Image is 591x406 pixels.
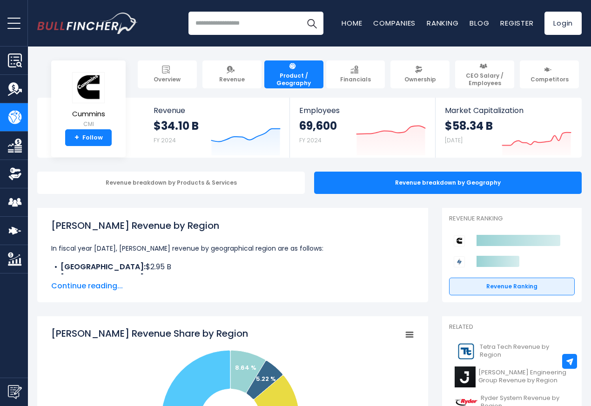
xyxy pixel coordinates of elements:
[449,215,575,223] p: Revenue Ranking
[520,60,579,88] a: Competitors
[264,60,323,88] a: Product / Geography
[531,76,569,83] span: Competitors
[154,106,281,115] span: Revenue
[449,323,575,331] p: Related
[470,18,489,28] a: Blog
[299,136,322,144] small: FY 2024
[449,278,575,295] a: Revenue Ranking
[454,235,465,246] img: Cummins competitors logo
[390,60,450,88] a: Ownership
[340,76,371,83] span: Financials
[299,119,337,133] strong: 69,600
[235,363,256,372] text: 8.64 %
[459,72,510,87] span: CEO Salary / Employees
[500,18,533,28] a: Register
[154,119,199,133] strong: $34.10 B
[154,136,176,144] small: FY 2024
[256,374,276,383] text: 5.22 %
[154,76,181,83] span: Overview
[436,98,581,158] a: Market Capitalization $58.34 B [DATE]
[37,13,137,34] a: Go to homepage
[445,119,493,133] strong: $58.34 B
[60,261,146,272] b: [GEOGRAPHIC_DATA]:
[300,12,323,35] button: Search
[480,343,569,359] span: Tetra Tech Revenue by Region
[51,327,248,340] tspan: [PERSON_NAME] Revenue Share by Region
[449,364,575,390] a: [PERSON_NAME] Engineering Group Revenue by Region
[144,98,290,158] a: Revenue $34.10 B FY 2024
[478,369,569,385] span: [PERSON_NAME] Engineering Group Revenue by Region
[455,60,514,88] a: CEO Salary / Employees
[37,13,138,34] img: Bullfincher logo
[72,110,105,118] span: Cummins
[51,243,414,254] p: In fiscal year [DATE], [PERSON_NAME] revenue by geographical region are as follows:
[37,172,305,194] div: Revenue breakdown by Products & Services
[449,339,575,364] a: Tetra Tech Revenue by Region
[138,60,197,88] a: Overview
[51,280,414,292] span: Continue reading...
[373,18,416,28] a: Companies
[65,129,112,146] a: +Follow
[342,18,362,28] a: Home
[72,72,106,130] a: Cummins CMI
[290,98,435,158] a: Employees 69,600 FY 2024
[314,172,582,194] div: Revenue breakdown by Geography
[60,273,146,283] b: [GEOGRAPHIC_DATA]:
[51,219,414,233] h1: [PERSON_NAME] Revenue by Region
[72,120,105,128] small: CMI
[269,72,319,87] span: Product / Geography
[326,60,385,88] a: Financials
[404,76,436,83] span: Ownership
[219,76,245,83] span: Revenue
[202,60,262,88] a: Revenue
[445,106,571,115] span: Market Capitalization
[51,273,414,284] li: $1.78 B
[51,261,414,273] li: $2.95 B
[455,341,477,362] img: TTEK logo
[427,18,458,28] a: Ranking
[299,106,425,115] span: Employees
[544,12,582,35] a: Login
[454,256,465,267] img: Emerson Electric Co. competitors logo
[445,136,463,144] small: [DATE]
[455,366,476,387] img: J logo
[74,133,79,142] strong: +
[8,167,22,181] img: Ownership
